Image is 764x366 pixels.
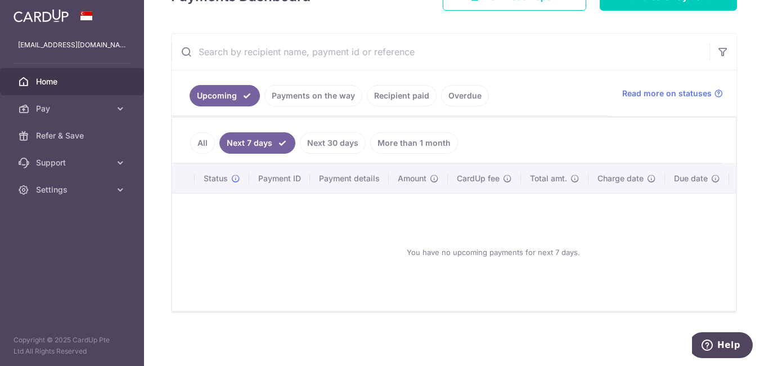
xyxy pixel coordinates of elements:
a: Next 30 days [300,132,366,154]
a: Overdue [441,85,489,106]
span: Support [36,157,110,168]
span: Due date [674,173,708,184]
span: Status [204,173,228,184]
span: Charge date [597,173,644,184]
a: Upcoming [190,85,260,106]
th: Payment ID [249,164,310,193]
a: Recipient paid [367,85,437,106]
img: CardUp [14,9,69,23]
a: All [190,132,215,154]
iframe: Opens a widget where you can find more information [692,332,753,360]
span: Amount [398,173,426,184]
input: Search by recipient name, payment id or reference [172,34,709,70]
span: Home [36,76,110,87]
th: Payment details [310,164,389,193]
span: Settings [36,184,110,195]
a: Next 7 days [219,132,295,154]
a: More than 1 month [370,132,458,154]
a: Read more on statuses [622,88,723,99]
a: Payments on the way [264,85,362,106]
p: [EMAIL_ADDRESS][DOMAIN_NAME] [18,39,126,51]
span: Refer & Save [36,130,110,141]
span: Total amt. [530,173,567,184]
span: Read more on statuses [622,88,712,99]
span: Pay [36,103,110,114]
span: CardUp fee [457,173,500,184]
